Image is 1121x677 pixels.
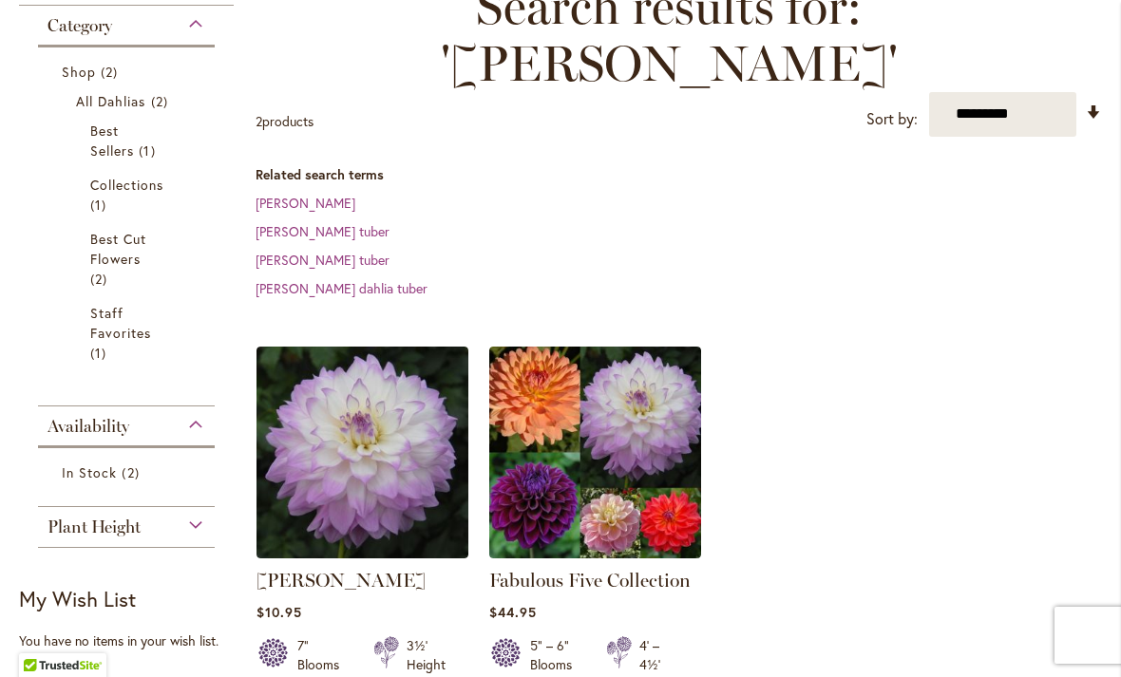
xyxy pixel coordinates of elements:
[256,222,389,240] a: [PERSON_NAME] tuber
[76,92,146,110] span: All Dahlias
[256,194,355,212] a: [PERSON_NAME]
[47,517,141,537] span: Plant Height
[407,636,446,674] div: 3½' Height
[90,304,151,342] span: Staff Favorites
[866,102,918,137] label: Sort by:
[90,176,164,194] span: Collections
[256,603,302,621] span: $10.95
[62,63,96,81] span: Shop
[19,631,245,650] div: You have no items in your wish list.
[489,544,701,562] a: Fabulous Five Collection
[256,569,426,592] a: [PERSON_NAME]
[62,462,196,482] a: In Stock 2
[256,106,313,137] p: products
[90,230,146,268] span: Best Cut Flowers
[90,343,111,363] span: 1
[151,91,173,111] span: 2
[90,303,167,363] a: Staff Favorites
[47,15,112,36] span: Category
[14,610,67,663] iframe: Launch Accessibility Center
[256,347,468,558] img: MIKAYLA MIRANDA
[139,141,160,160] span: 1
[62,62,196,82] a: Shop
[90,122,134,160] span: Best Sellers
[19,585,136,612] strong: My Wish List
[90,195,111,215] span: 1
[489,603,537,621] span: $44.95
[297,636,351,674] div: 7" Blooms
[101,62,123,82] span: 2
[489,347,701,558] img: Fabulous Five Collection
[256,251,389,269] a: [PERSON_NAME] tuber
[62,463,117,481] span: In Stock
[90,175,167,215] a: Collections
[256,544,468,562] a: MIKAYLA MIRANDA
[76,91,181,111] a: All Dahlias
[90,229,167,289] a: Best Cut Flowers
[256,165,1102,184] dt: Related search terms
[90,269,112,289] span: 2
[90,121,167,160] a: Best Sellers
[489,569,691,592] a: Fabulous Five Collection
[256,112,262,130] span: 2
[47,416,129,437] span: Availability
[122,462,143,482] span: 2
[256,279,427,297] a: [PERSON_NAME] dahlia tuber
